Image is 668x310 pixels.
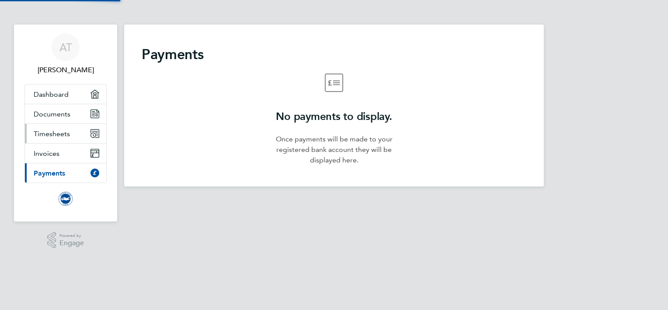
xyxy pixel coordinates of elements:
[34,169,65,177] span: Payments
[47,232,84,249] a: Powered byEngage
[24,33,107,75] a: AT[PERSON_NAME]
[59,192,73,206] img: brightonandhovealbion-logo-retina.png
[142,46,526,63] h2: Payments
[271,109,397,123] h2: No payments to display.
[25,144,106,163] a: Invoices
[34,130,70,138] span: Timesheets
[25,85,106,104] a: Dashboard
[24,65,107,75] span: Ariana Teixeira
[25,124,106,143] a: Timesheets
[34,90,69,99] span: Dashboard
[59,232,84,240] span: Powered by
[34,110,70,118] span: Documents
[34,149,59,158] span: Invoices
[25,163,106,183] a: Payments
[14,25,117,222] nav: Main navigation
[271,134,397,166] p: Once payments will be made to your registered bank account they will be displayed here.
[25,104,106,123] a: Documents
[59,240,84,247] span: Engage
[24,192,107,206] a: Go to home page
[59,42,72,53] span: AT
